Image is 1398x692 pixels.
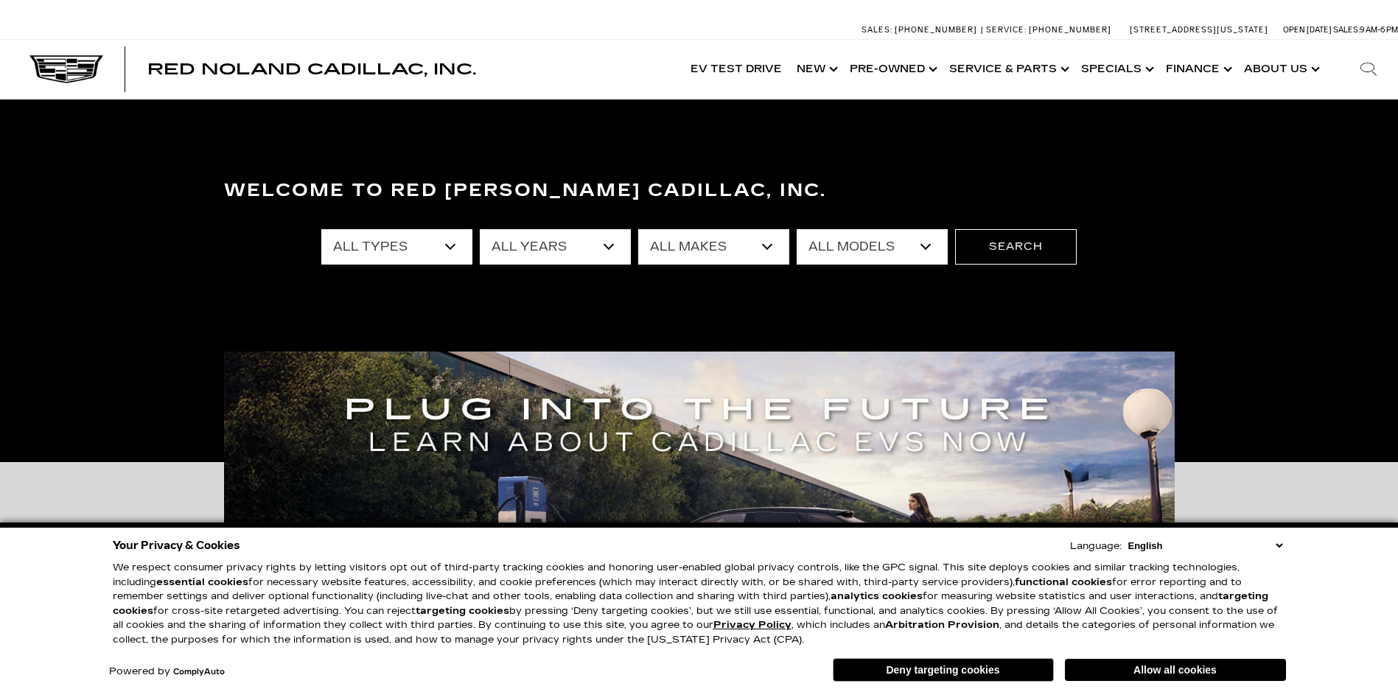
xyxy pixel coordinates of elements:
button: Deny targeting cookies [833,658,1054,682]
strong: targeting cookies [416,605,509,617]
span: Open [DATE] [1283,25,1332,35]
a: Service: [PHONE_NUMBER] [981,26,1115,34]
div: Language: [1070,542,1122,551]
a: EV Test Drive [683,40,789,99]
a: Specials [1074,40,1158,99]
p: We respect consumer privacy rights by letting visitors opt out of third-party tracking cookies an... [113,561,1286,647]
select: Filter by make [638,229,789,265]
img: Cadillac Dark Logo with Cadillac White Text [29,55,103,83]
div: Powered by [109,667,225,677]
span: Red Noland Cadillac, Inc. [147,60,476,78]
select: Filter by type [321,229,472,265]
button: Allow all cookies [1065,659,1286,681]
h3: Welcome to Red [PERSON_NAME] Cadillac, Inc. [224,176,1175,206]
a: New [789,40,842,99]
span: [PHONE_NUMBER] [895,25,977,35]
strong: Arbitration Provision [885,619,999,631]
select: Filter by model [797,229,948,265]
button: Search [955,229,1077,265]
span: Sales: [1333,25,1360,35]
a: [STREET_ADDRESS][US_STATE] [1130,25,1268,35]
strong: functional cookies [1015,576,1112,588]
a: Finance [1158,40,1237,99]
span: 9 AM-6 PM [1360,25,1398,35]
select: Language Select [1125,539,1286,553]
a: Sales: [PHONE_NUMBER] [861,26,981,34]
span: Service: [986,25,1027,35]
a: About Us [1237,40,1324,99]
span: [PHONE_NUMBER] [1029,25,1111,35]
a: ComplyAuto [173,668,225,677]
span: Your Privacy & Cookies [113,535,240,556]
strong: analytics cookies [831,590,923,602]
a: Privacy Policy [713,619,791,631]
select: Filter by year [480,229,631,265]
a: Service & Parts [942,40,1074,99]
a: Pre-Owned [842,40,942,99]
a: Red Noland Cadillac, Inc. [147,62,476,77]
strong: essential cookies [156,576,248,588]
span: Sales: [861,25,892,35]
strong: targeting cookies [113,590,1268,617]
